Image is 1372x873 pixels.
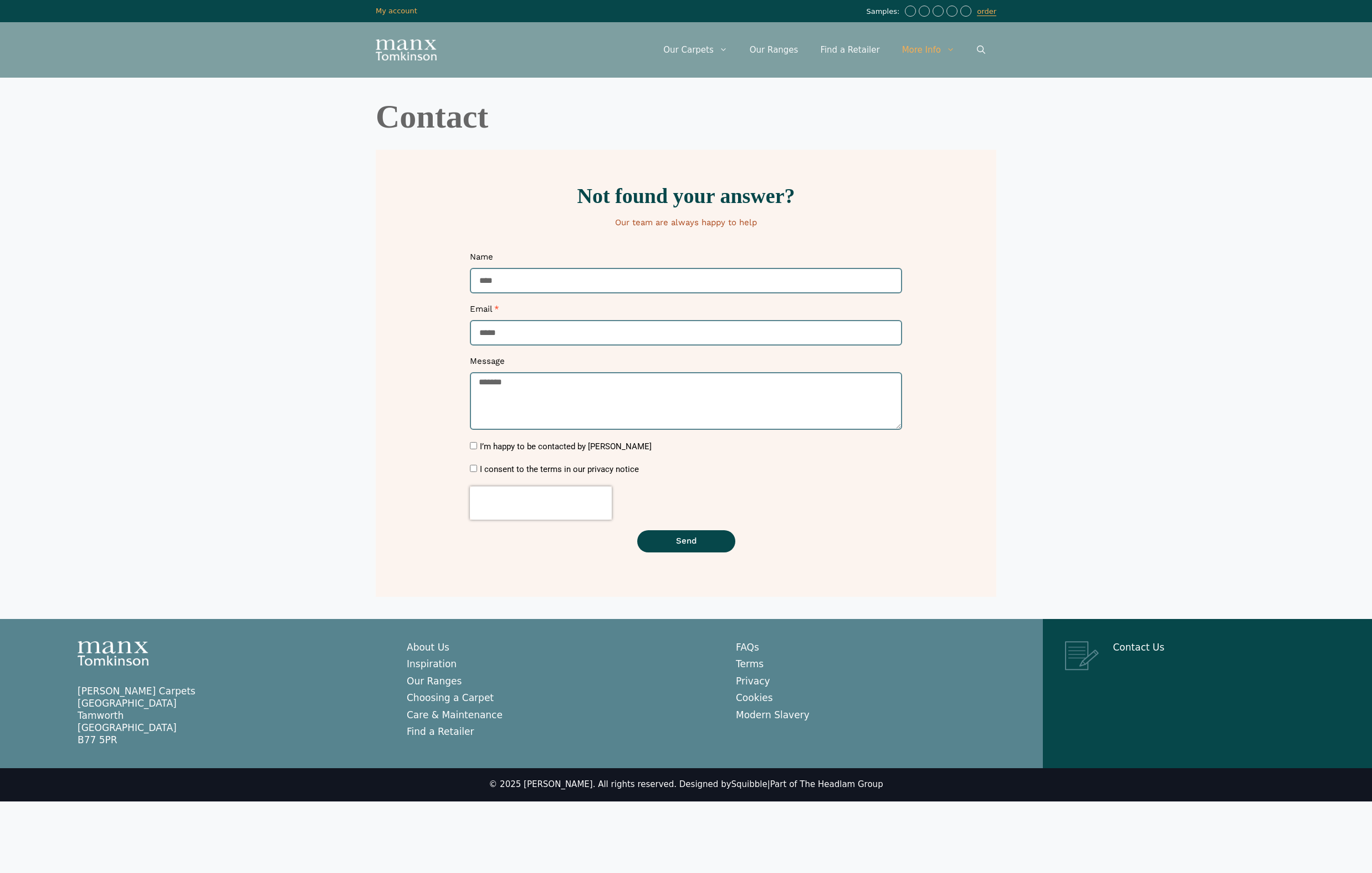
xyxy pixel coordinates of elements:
[736,676,770,687] a: Privacy
[407,726,474,737] a: Find a Retailer
[736,642,759,653] a: FAQs
[381,185,991,206] h2: Not found your answer?
[731,779,767,789] a: Squibble
[470,356,505,372] label: Message
[407,642,449,653] a: About Us
[470,252,902,563] form: New Form
[381,217,991,229] p: Our team are always happy to help
[376,39,437,60] img: Manx Tomkinson
[78,685,385,746] p: [PERSON_NAME] Carpets [GEOGRAPHIC_DATA] Tamworth [GEOGRAPHIC_DATA] B77 5PR
[78,641,149,666] img: Manx Tomkinson Logo
[637,530,735,552] button: Send
[470,252,493,268] label: Name
[407,676,462,687] a: Our Ranges
[736,658,764,669] a: Terms
[676,537,697,545] span: Send
[770,779,883,789] a: Part of The Headlam Group
[480,441,652,451] label: I’m happy to be contacted by [PERSON_NAME]
[407,658,457,669] a: Inspiration
[489,779,883,790] div: © 2025 [PERSON_NAME]. All rights reserved. Designed by |
[736,709,810,720] a: Modern Slavery
[1113,642,1165,653] a: Contact Us
[407,709,503,720] a: Care & Maintenance
[376,100,996,133] h1: Contact
[407,692,494,703] a: Choosing a Carpet
[470,304,499,320] label: Email
[977,7,996,16] a: order
[739,33,810,67] a: Our Ranges
[470,486,612,520] iframe: reCAPTCHA
[736,692,773,703] a: Cookies
[891,33,966,67] a: More Info
[480,464,639,474] label: I consent to the terms in our privacy notice
[652,33,739,67] a: Our Carpets
[376,7,417,15] a: My account
[809,33,890,67] a: Find a Retailer
[966,33,996,67] a: Open Search Bar
[652,33,996,67] nav: Primary
[866,7,902,17] span: Samples:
